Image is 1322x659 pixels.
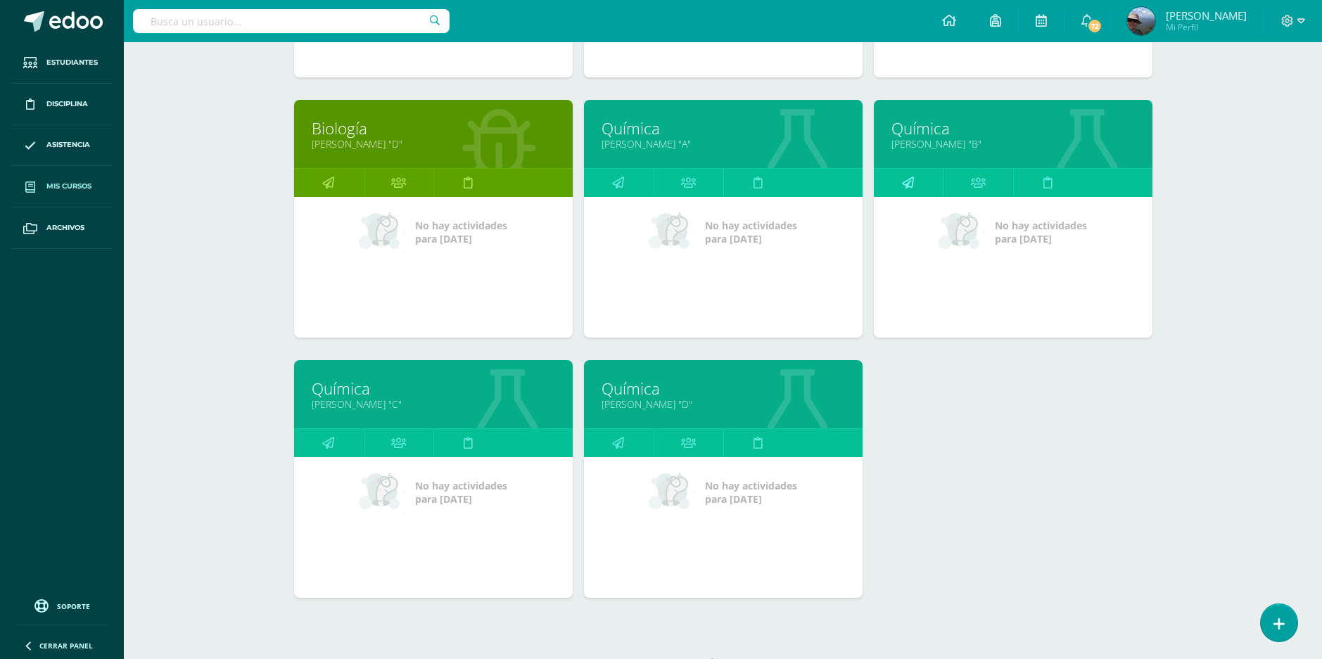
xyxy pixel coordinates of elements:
[11,84,113,125] a: Disciplina
[46,222,84,233] span: Archivos
[312,137,555,151] a: [PERSON_NAME] "D"
[17,596,107,615] a: Soporte
[11,125,113,167] a: Asistencia
[11,42,113,84] a: Estudiantes
[11,166,113,207] a: Mis cursos
[415,219,507,245] span: No hay actividades para [DATE]
[602,378,845,399] a: Química
[46,57,98,68] span: Estudiantes
[939,211,985,253] img: no_activities_small.png
[995,219,1087,245] span: No hay actividades para [DATE]
[602,397,845,411] a: [PERSON_NAME] "D"
[359,211,405,253] img: no_activities_small.png
[891,137,1135,151] a: [PERSON_NAME] "B"
[891,117,1135,139] a: Química
[133,9,450,33] input: Busca un usuario...
[1166,21,1247,33] span: Mi Perfil
[57,601,90,611] span: Soporte
[312,378,555,399] a: Química
[1087,18,1102,34] span: 72
[649,211,695,253] img: no_activities_small.png
[312,117,555,139] a: Biología
[415,479,507,506] span: No hay actividades para [DATE]
[705,219,797,245] span: No hay actividades para [DATE]
[312,397,555,411] a: [PERSON_NAME] "C"
[359,471,405,513] img: no_activities_small.png
[705,479,797,506] span: No hay actividades para [DATE]
[46,181,91,192] span: Mis cursos
[11,207,113,249] a: Archivos
[649,471,695,513] img: no_activities_small.png
[1166,8,1247,23] span: [PERSON_NAME]
[46,98,88,110] span: Disciplina
[602,117,845,139] a: Química
[1127,7,1155,35] img: e57d4945eb58c8e9487f3e3570aa7150.png
[602,137,845,151] a: [PERSON_NAME] "A"
[39,641,93,651] span: Cerrar panel
[46,139,90,151] span: Asistencia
